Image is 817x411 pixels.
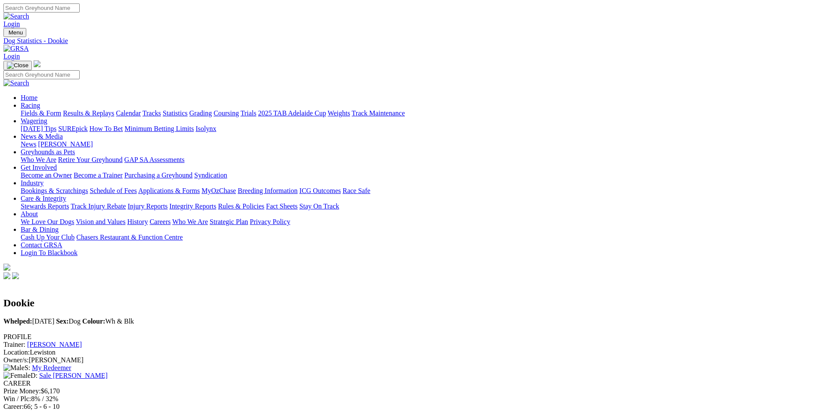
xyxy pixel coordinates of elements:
[240,109,256,117] a: Trials
[3,53,20,60] a: Login
[21,164,57,171] a: Get Involved
[3,364,25,372] img: Male
[39,372,108,379] a: Sale [PERSON_NAME]
[56,318,68,325] b: Sex:
[3,61,32,70] button: Toggle navigation
[76,218,125,225] a: Vision and Values
[21,210,38,218] a: About
[3,79,29,87] img: Search
[3,372,31,380] img: Female
[127,202,168,210] a: Injury Reports
[196,125,216,132] a: Isolynx
[21,156,56,163] a: Who We Are
[21,156,814,164] div: Greyhounds as Pets
[3,28,26,37] button: Toggle navigation
[21,202,69,210] a: Stewards Reports
[127,218,148,225] a: History
[3,20,20,28] a: Login
[3,356,29,364] span: Owner/s:
[202,187,236,194] a: MyOzChase
[3,395,814,403] div: 8% / 32%
[3,3,80,12] input: Search
[9,29,23,36] span: Menu
[3,318,54,325] span: [DATE]
[3,349,814,356] div: Lewiston
[58,125,87,132] a: SUREpick
[116,109,141,117] a: Calendar
[3,387,814,395] div: $6,170
[21,125,814,133] div: Wagering
[210,218,248,225] a: Strategic Plan
[7,62,28,69] img: Close
[21,234,814,241] div: Bar & Dining
[3,297,814,309] h2: Dookie
[21,202,814,210] div: Care & Integrity
[299,187,341,194] a: ICG Outcomes
[21,102,40,109] a: Racing
[21,133,63,140] a: News & Media
[27,341,82,348] a: [PERSON_NAME]
[266,202,298,210] a: Fact Sheets
[32,364,71,371] a: My Redeemer
[172,218,208,225] a: Who We Are
[3,12,29,20] img: Search
[3,333,814,341] div: PROFILE
[21,249,78,256] a: Login To Blackbook
[124,125,194,132] a: Minimum Betting Limits
[21,140,36,148] a: News
[3,356,814,364] div: [PERSON_NAME]
[21,234,75,241] a: Cash Up Your Club
[21,226,59,233] a: Bar & Dining
[21,218,814,226] div: About
[3,403,814,411] div: 66; 5 - 6 - 10
[58,156,123,163] a: Retire Your Greyhound
[250,218,290,225] a: Privacy Policy
[21,125,56,132] a: [DATE] Tips
[3,341,25,348] span: Trainer:
[3,37,814,45] a: Dog Statistics - Dookie
[138,187,200,194] a: Applications & Forms
[56,318,81,325] span: Dog
[21,148,75,156] a: Greyhounds as Pets
[82,318,134,325] span: Wh & Blk
[194,171,227,179] a: Syndication
[3,387,41,395] span: Prize Money:
[3,349,30,356] span: Location:
[3,372,37,379] span: D:
[124,171,193,179] a: Purchasing a Greyhound
[214,109,239,117] a: Coursing
[63,109,114,117] a: Results & Replays
[74,171,123,179] a: Become a Trainer
[71,202,126,210] a: Track Injury Rebate
[238,187,298,194] a: Breeding Information
[34,60,40,67] img: logo-grsa-white.png
[21,187,814,195] div: Industry
[82,318,105,325] b: Colour:
[143,109,161,117] a: Tracks
[3,272,10,279] img: facebook.svg
[21,241,62,249] a: Contact GRSA
[169,202,216,210] a: Integrity Reports
[3,70,80,79] input: Search
[21,195,66,202] a: Care & Integrity
[3,264,10,271] img: logo-grsa-white.png
[90,187,137,194] a: Schedule of Fees
[12,272,19,279] img: twitter.svg
[21,109,61,117] a: Fields & Form
[149,218,171,225] a: Careers
[3,364,30,371] span: S:
[299,202,339,210] a: Stay On Track
[3,380,814,387] div: CAREER
[21,218,74,225] a: We Love Our Dogs
[189,109,212,117] a: Grading
[124,156,185,163] a: GAP SA Assessments
[352,109,405,117] a: Track Maintenance
[21,187,88,194] a: Bookings & Scratchings
[38,140,93,148] a: [PERSON_NAME]
[21,109,814,117] div: Racing
[21,179,43,187] a: Industry
[21,117,47,125] a: Wagering
[3,318,32,325] b: Whelped:
[258,109,326,117] a: 2025 TAB Adelaide Cup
